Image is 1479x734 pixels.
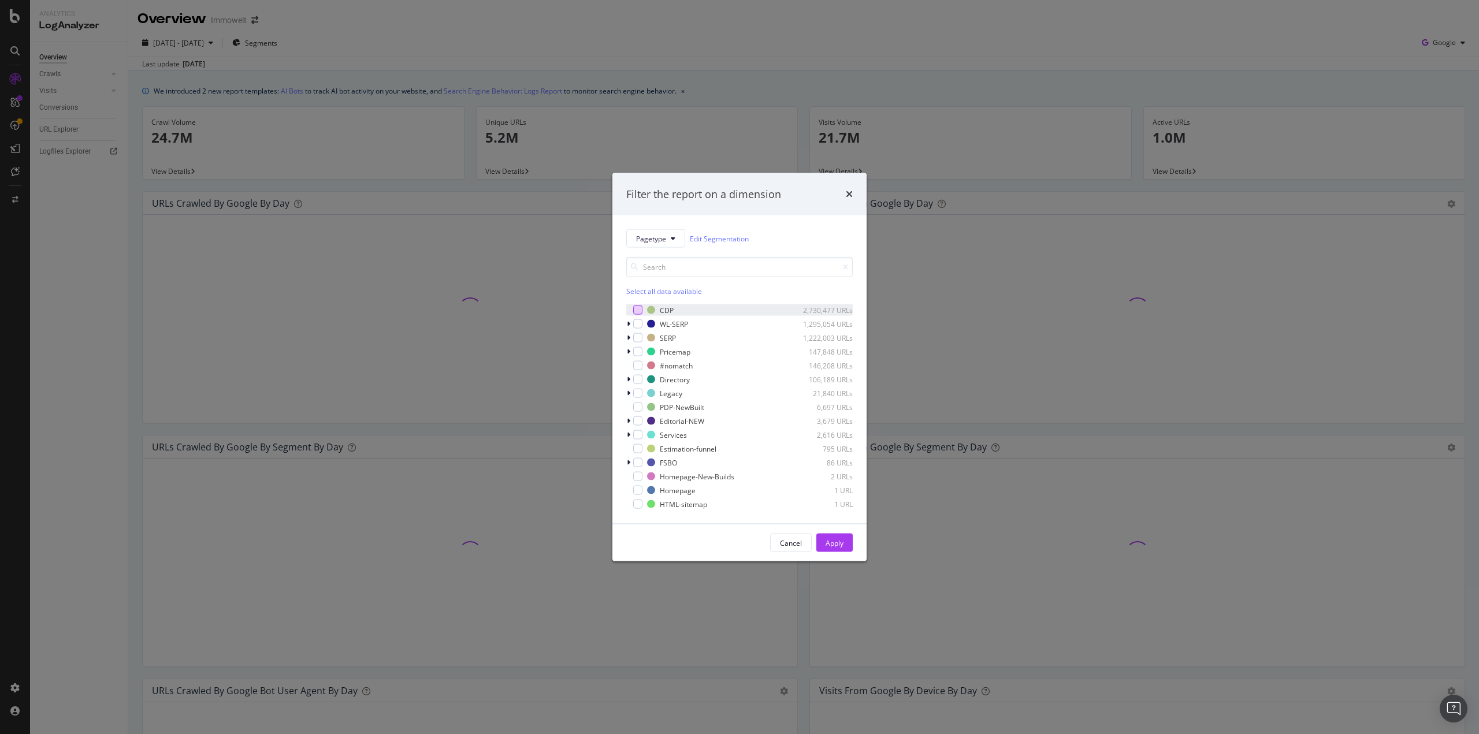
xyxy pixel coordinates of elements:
[796,305,853,315] div: 2,730,477 URLs
[796,457,853,467] div: 86 URLs
[660,346,690,356] div: Pricemap
[780,538,802,547] div: Cancel
[612,173,867,561] div: modal
[796,402,853,412] div: 6,697 URLs
[796,485,853,495] div: 1 URL
[660,388,682,398] div: Legacy
[660,333,676,342] div: SERP
[626,229,685,248] button: Pagetype
[796,333,853,342] div: 1,222,003 URLs
[660,457,677,467] div: FSBO
[796,388,853,398] div: 21,840 URLs
[796,444,853,453] div: 795 URLs
[660,402,704,412] div: PDP-NewBuilt
[660,444,716,453] div: Estimation-funnel
[626,187,781,202] div: Filter the report on a dimension
[660,430,687,439] div: Services
[660,471,734,481] div: Homepage-New-Builds
[826,538,843,547] div: Apply
[796,360,853,370] div: 146,208 URLs
[1440,695,1467,722] div: Open Intercom Messenger
[626,257,853,277] input: Search
[796,374,853,384] div: 106,189 URLs
[660,374,690,384] div: Directory
[796,346,853,356] div: 147,848 URLs
[796,471,853,481] div: 2 URLs
[660,485,696,495] div: Homepage
[690,232,749,244] a: Edit Segmentation
[796,416,853,426] div: 3,679 URLs
[636,233,666,243] span: Pagetype
[660,360,693,370] div: #nomatch
[660,416,704,426] div: Editorial-NEW
[660,499,707,509] div: HTML-sitemap
[626,286,853,296] div: Select all data available
[796,430,853,439] div: 2,616 URLs
[816,534,853,552] button: Apply
[660,305,674,315] div: CDP
[796,499,853,509] div: 1 URL
[770,534,812,552] button: Cancel
[660,319,688,329] div: WL-SERP
[846,187,853,202] div: times
[796,319,853,329] div: 1,295,054 URLs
